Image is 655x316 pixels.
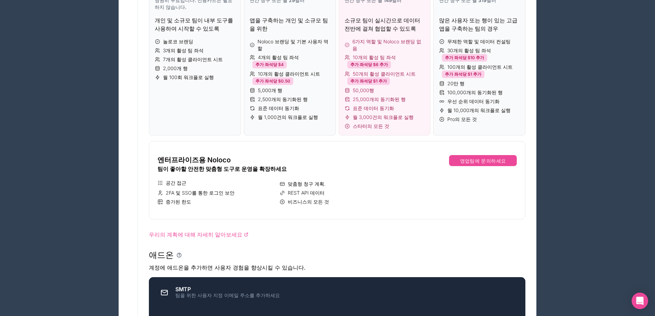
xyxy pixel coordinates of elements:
[175,286,190,293] font: SMTP
[447,89,503,95] font: 100,000개의 동기화된 행
[149,264,306,271] font: 계정에 애드온을 추가하면 사용자 경험을 향상시킬 수 있습니다.
[449,155,517,166] button: 영업팀에 문의하세요
[155,17,233,32] font: 개인 및 소규모 팀이 내부 도구를 사용하여 시작할 수 있도록
[258,39,328,51] font: Noloco 브랜딩 및 기본 사용자 역할
[345,17,420,32] font: 소규모 팀이 실시간으로 데이터 전반에 걸쳐 협업할 수 있도록
[258,96,308,102] font: 2,500개의 동기화된 행
[447,64,513,70] font: 100개의 활성 클라이언트 시트
[250,17,328,32] font: 앱을 구축하는 개인 및 소규모 팀을 위한
[445,72,481,77] font: 추가 좌석당 $1 추가
[258,114,318,120] font: 월 1,000건의 워크플로 실행
[447,98,500,104] font: 우선 순위 데이터 동기화
[353,105,394,111] font: 표준 데이터 동기화
[258,54,299,60] font: 4개의 활성 팀 좌석
[149,250,174,260] font: 애드온
[157,165,287,172] font: 팀이 좋아할 안전한 맞춤형 도구로 운영을 확장하세요
[353,87,374,93] font: 50,000행
[166,199,191,205] font: 증가된 한도
[255,78,290,84] font: 추가 좌석당 $0.50
[163,56,223,62] font: 7개의 활성 클라이언트 시트
[447,80,465,86] font: 20만 행
[163,74,214,80] font: 월 100회 워크플로 실행
[288,199,329,205] font: 비즈니스의 모든 것
[255,62,284,67] font: 추가 좌석당 $4
[460,158,506,164] font: 영업팀에 문의하세요
[447,116,477,122] font: Pro의 모든 것
[166,190,234,196] font: 2FA 및 SSO를 통한 로그인 보안
[163,39,193,44] font: 놀로코 브랜딩
[149,231,242,238] font: 우리의 계획에 대해 자세히 알아보세요
[258,87,282,93] font: 5,000개 행
[447,39,511,44] font: 무제한 역할 및 데이터 컨설팅
[447,107,511,113] font: 월 10,000개의 워크플로 실행
[163,47,204,53] font: 3개의 활성 팀 좌석
[353,96,406,102] font: 25,000개의 동기화된 행
[288,181,326,187] font: 맞춤형 청구 계획.
[353,114,414,120] font: 월 3,000건의 워크플로 실행
[352,39,421,51] font: 6가지 역할 및 Noloco 브랜딩 없음
[149,230,525,239] a: 우리의 계획에 대해 자세히 알아보세요
[353,54,396,60] font: 10개의 활성 팀 좌석
[258,71,320,77] font: 10개의 활성 클라이언트 시트
[447,47,491,53] font: 30개의 활성 팀 좌석
[258,105,299,111] font: 표준 데이터 동기화
[163,65,188,71] font: 2,000개 행
[353,71,416,77] font: 50개의 활성 클라이언트 시트
[353,123,389,129] font: 스타터의 모든 것
[350,78,387,84] font: 추가 좌석당 $1 추가
[288,190,325,196] font: REST API 데이터
[350,62,388,67] font: 추가 좌석당 $6 추가
[445,55,484,60] font: 추가 좌석당 $10 추가
[632,293,648,309] div: 인터콤 메신저 열기
[175,292,280,298] font: 팀을 위한 사용자 지정 이메일 주소를 추가하세요
[439,17,517,32] font: 많은 사용자 또는 행이 있는 고급 앱을 구축하는 팀의 경우
[157,156,231,164] font: 엔터프라이즈용 Noloco
[166,180,186,186] font: 공간 접근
